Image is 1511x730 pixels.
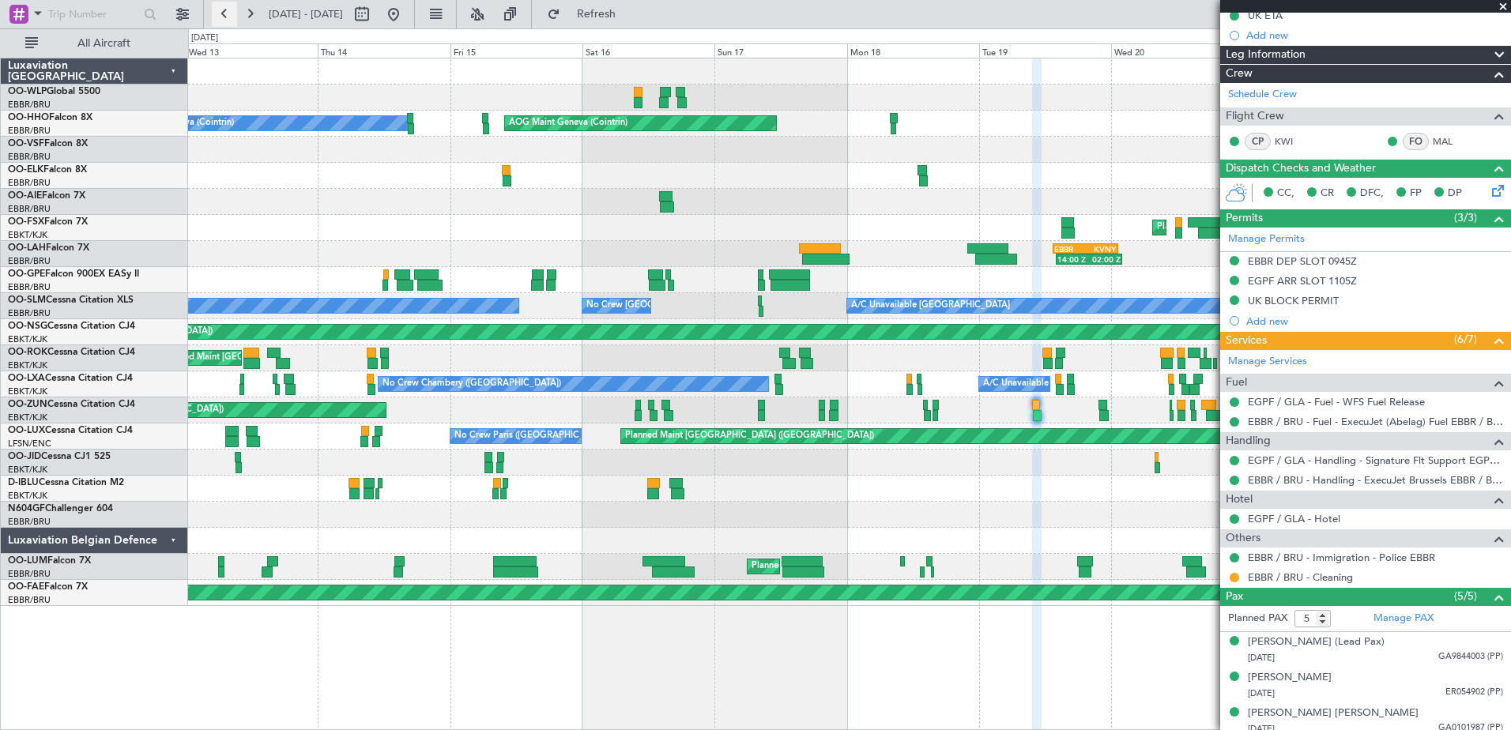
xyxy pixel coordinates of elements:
[1360,186,1384,201] span: DFC,
[1248,395,1425,408] a: EGPF / GLA - Fuel - WFS Fuel Release
[1089,254,1121,264] div: 02:00 Z
[8,87,100,96] a: OO-WLPGlobal 5500
[1445,686,1503,699] span: ER054902 (PP)
[41,38,167,49] span: All Aircraft
[1228,611,1287,627] label: Planned PAX
[269,7,343,21] span: [DATE] - [DATE]
[8,478,39,487] span: D-IBLU
[1248,652,1275,664] span: [DATE]
[8,295,134,305] a: OO-SLMCessna Citation XLS
[8,322,47,331] span: OO-NSG
[8,165,87,175] a: OO-ELKFalcon 8X
[1277,186,1294,201] span: CC,
[1454,588,1477,604] span: (5/5)
[8,322,135,331] a: OO-NSGCessna Citation CJ4
[8,229,47,241] a: EBKT/KJK
[847,43,979,58] div: Mon 18
[8,348,47,357] span: OO-ROK
[983,372,1277,396] div: A/C Unavailable [GEOGRAPHIC_DATA] ([GEOGRAPHIC_DATA] National)
[1248,473,1503,487] a: EBBR / BRU - Handling - ExecuJet Brussels EBBR / BRU
[8,333,47,345] a: EBKT/KJK
[8,568,51,580] a: EBBR/BRU
[1248,634,1385,650] div: [PERSON_NAME] (Lead Pax)
[48,2,139,26] input: Trip Number
[8,556,47,566] span: OO-LUM
[1228,354,1307,370] a: Manage Services
[851,294,1010,318] div: A/C Unavailable [GEOGRAPHIC_DATA]
[586,294,851,318] div: No Crew [GEOGRAPHIC_DATA] ([GEOGRAPHIC_DATA] National)
[8,113,92,122] a: OO-HHOFalcon 8X
[1248,453,1503,467] a: EGPF / GLA - Handling - Signature Flt Support EGPF / GLA
[8,217,44,227] span: OO-FSX
[1248,687,1275,699] span: [DATE]
[8,412,47,423] a: EBKT/KJK
[1438,650,1503,664] span: GA9844003 (PP)
[1226,491,1253,509] span: Hotel
[1403,133,1429,150] div: FO
[8,139,88,149] a: OO-VSFFalcon 8X
[540,2,635,27] button: Refresh
[8,269,139,279] a: OO-GPEFalcon 900EX EASy II
[979,43,1111,58] div: Tue 19
[582,43,714,58] div: Sat 16
[1226,107,1284,126] span: Flight Crew
[1226,332,1267,350] span: Services
[1157,216,1341,239] div: Planned Maint Kortrijk-[GEOGRAPHIC_DATA]
[1248,254,1357,268] div: EBBR DEP SLOT 0945Z
[8,139,44,149] span: OO-VSF
[1226,374,1247,392] span: Fuel
[8,400,47,409] span: OO-ZUN
[8,151,51,163] a: EBBR/BRU
[8,582,44,592] span: OO-FAE
[450,43,582,58] div: Fri 15
[1454,209,1477,226] span: (3/3)
[563,9,630,20] span: Refresh
[8,438,51,450] a: LFSN/ENC
[8,99,51,111] a: EBBR/BRU
[1226,209,1263,228] span: Permits
[8,374,45,383] span: OO-LXA
[1054,244,1085,254] div: EBBR
[1085,244,1116,254] div: KVNY
[8,452,41,461] span: OO-JID
[714,43,846,58] div: Sun 17
[1248,294,1339,307] div: UK BLOCK PERMIT
[8,556,91,566] a: OO-LUMFalcon 7X
[186,43,318,58] div: Wed 13
[1226,46,1306,64] span: Leg Information
[625,424,874,448] div: Planned Maint [GEOGRAPHIC_DATA] ([GEOGRAPHIC_DATA])
[1248,512,1340,525] a: EGPF / GLA - Hotel
[8,490,47,502] a: EBKT/KJK
[1410,186,1422,201] span: FP
[1246,28,1503,42] div: Add new
[1248,9,1283,22] div: UK ETA
[1373,611,1434,627] a: Manage PAX
[1226,529,1260,547] span: Others
[8,177,51,189] a: EBBR/BRU
[8,255,51,267] a: EBBR/BRU
[8,594,51,606] a: EBBR/BRU
[8,217,88,227] a: OO-FSXFalcon 7X
[1245,133,1271,150] div: CP
[1226,432,1271,450] span: Handling
[1448,186,1462,201] span: DP
[8,243,89,253] a: OO-LAHFalcon 7X
[1454,331,1477,348] span: (6/7)
[509,111,627,135] div: AOG Maint Geneva (Cointrin)
[8,426,133,435] a: OO-LUXCessna Citation CJ4
[1228,231,1305,247] a: Manage Permits
[8,504,45,514] span: N604GF
[454,424,611,448] div: No Crew Paris ([GEOGRAPHIC_DATA])
[1246,314,1503,328] div: Add new
[8,191,42,201] span: OO-AIE
[1111,43,1243,58] div: Wed 20
[1248,551,1435,564] a: EBBR / BRU - Immigration - Police EBBR
[8,478,124,487] a: D-IBLUCessna Citation M2
[8,464,47,476] a: EBKT/KJK
[8,582,88,592] a: OO-FAEFalcon 7X
[8,386,47,397] a: EBKT/KJK
[1226,65,1253,83] span: Crew
[752,555,1038,578] div: Planned Maint [GEOGRAPHIC_DATA] ([GEOGRAPHIC_DATA] National)
[8,426,45,435] span: OO-LUX
[1226,588,1243,606] span: Pax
